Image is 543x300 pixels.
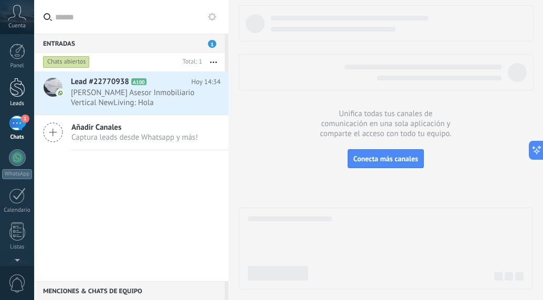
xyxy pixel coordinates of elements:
span: A100 [131,78,147,85]
span: Cuenta [8,23,26,29]
span: 1 [21,115,29,123]
div: Chats abiertos [43,56,90,68]
div: Calendario [2,207,33,214]
button: Conecta más canales [348,149,424,168]
div: Chats [2,134,33,141]
a: Lead #22770938 A100 Hoy 14:34 [PERSON_NAME] Asesor Inmobiliario Vertical NewLiving: Hola [34,71,228,115]
span: Captura leads desde Whatsapp y más! [71,132,198,142]
span: Lead #22770938 [71,77,129,87]
img: com.amocrm.amocrmwa.svg [57,89,64,97]
div: Listas [2,244,33,251]
button: Más [202,53,225,71]
div: WhatsApp [2,169,32,179]
div: Menciones & Chats de equipo [34,281,225,300]
span: 1 [208,40,216,48]
div: Total: 1 [179,57,202,67]
div: Entradas [34,34,225,53]
span: Conecta más canales [353,154,418,163]
span: Añadir Canales [71,122,198,132]
div: Leads [2,100,33,107]
span: Hoy 14:34 [191,77,221,87]
div: Panel [2,63,33,69]
span: [PERSON_NAME] Asesor Inmobiliario Vertical NewLiving: Hola [71,88,201,108]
